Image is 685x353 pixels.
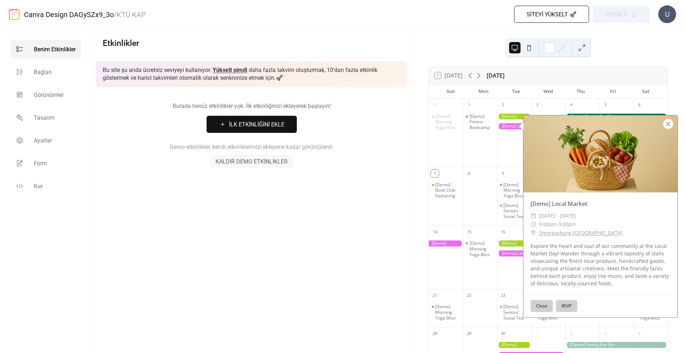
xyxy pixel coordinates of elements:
span: Bağlan [34,68,52,77]
div: 15 [465,228,473,236]
div: 31 [431,101,439,109]
div: [Demo] Morning Yoga Bliss [463,240,497,257]
div: 29 [465,329,473,337]
a: Form [11,154,81,173]
span: Etkinlikler [103,38,139,48]
div: [Demo] Local Market [523,199,678,208]
div: 5 [602,101,609,109]
button: Kaldır demo etkinlikler [210,155,293,168]
div: [Demo] Seniors' Social Tea [497,203,531,219]
a: Smorgasburg [GEOGRAPHIC_DATA] [539,229,623,237]
div: 1 [465,101,473,109]
div: Mon [467,84,499,99]
div: [DATE] [487,71,504,80]
div: [Demo] Book Club Gathering [429,182,463,199]
span: Siteyi yükselt 🚀 [527,10,577,19]
a: Benim Etkinlikler [11,40,81,59]
div: 2 [499,101,507,109]
span: [DATE] - [DATE] [539,212,576,220]
div: [Demo] Gardening Workshop [497,114,531,120]
span: Benim Etkinlikler [34,45,76,54]
a: Bağlan [11,62,81,82]
div: [Demo] Gardening Workshop [497,342,531,348]
b: KTÜ KAP [117,10,146,19]
button: Siteyi yükselt 🚀 [514,6,589,23]
a: Kur [11,176,81,196]
div: 23 [499,291,507,299]
a: İlk Etkinliğini Ekle [103,116,400,133]
div: [Demo] Morning Yoga Bliss [503,182,528,199]
div: [Demo] Gardening Workshop [497,240,531,246]
b: / [114,10,117,19]
div: U [658,5,676,23]
div: 3 [533,101,541,109]
span: Form [34,159,47,168]
div: 3 [602,329,609,337]
div: Sun [435,84,467,99]
div: [Demo] Fitness Bootcamp [463,114,497,130]
span: Tasarım [34,114,55,122]
button: Close [531,300,553,312]
a: Tasarım [11,108,81,127]
a: Ayarlar [11,131,81,150]
div: [Demo] Seniors' Social Tea [497,304,531,321]
span: Kur [34,182,42,191]
div: ​ [531,220,536,229]
div: Fri [597,84,629,99]
div: [Demo] Book Club Gathering [435,182,460,199]
div: [Demo] Local Market [497,123,565,129]
div: Thu [564,84,597,99]
div: Wed [532,84,564,99]
div: Explore the heart and soul of our community at the Local Market Day! Wander through a vibrant tap... [523,242,678,287]
div: [Demo] Morning Yoga Bliss [429,114,463,130]
div: [Demo] Morning Yoga Bliss [435,114,460,130]
div: 22 [465,291,473,299]
div: [Demo] Morning Yoga Bliss [435,304,460,321]
span: İlk Etkinliğini Ekle [229,120,284,129]
div: [Demo] Morning Yoga Bliss [429,304,463,321]
div: [Demo] Morning Yoga Bliss [470,240,494,257]
div: 1 [533,329,541,337]
div: 16 [499,228,507,236]
div: [Demo] Photography Exhibition [429,240,463,246]
div: [Demo] Seniors' Social Tea [503,203,528,219]
div: 7 [431,170,439,177]
button: İlk Etkinliğini Ekle [207,116,297,133]
a: Yükselt şimdi [213,67,247,73]
div: 28 [431,329,439,337]
span: Ayarlar [34,136,52,145]
div: [Demo] Morning Yoga Bliss [497,182,531,199]
div: 14 [431,228,439,236]
span: 9:00pm [558,220,576,229]
div: Sat [629,84,662,99]
img: logo [9,9,20,20]
div: ​ [531,229,536,237]
div: 4 [567,101,575,109]
div: 9 [499,170,507,177]
div: [Demo] Family Fun Fair [565,342,668,348]
div: [Demo] Family Fun Fair [565,114,668,120]
div: [Demo] Seniors' Social Tea [503,304,528,321]
span: Demo etkinlikler, kendi etkinliklerinizi ekleyene kadar görüntülenir. [170,143,333,151]
div: 30 [499,329,507,337]
div: 6 [635,101,643,109]
span: Kaldır demo etkinlikler [215,157,288,166]
div: 4 [635,329,643,337]
span: Bu site şu anda ücretsiz seviyeyi kullanıyor. daha fazla takvim oluşturmak, 10'dan fazla etkinlik... [103,66,400,82]
div: ​ [531,212,536,220]
div: [Demo] Fitness Bootcamp [470,114,494,130]
div: [Demo] Local Market [497,250,565,256]
span: - [557,220,558,229]
a: Canva Design DAGySZx9_3o [24,10,114,19]
div: 21 [431,291,439,299]
span: Burada henüz etkinlikler yok. İlk etkinliğinizi ekleyerek başlayın! [103,102,400,110]
a: Görünümler [11,85,81,104]
div: Tue [499,84,532,99]
span: Görünümler [34,91,64,99]
div: 8 [465,170,473,177]
button: RSVP [556,300,577,312]
span: 9:00am [539,220,557,229]
div: 2 [567,329,575,337]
